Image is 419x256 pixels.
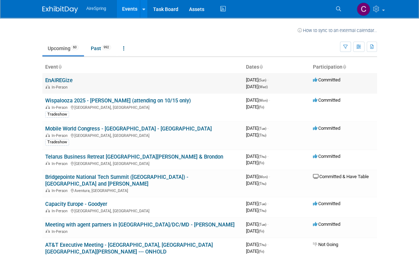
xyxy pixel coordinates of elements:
[267,126,268,131] span: -
[52,229,70,234] span: In-Person
[313,174,369,179] span: Committed & Have Table
[246,181,266,186] span: [DATE]
[258,182,266,186] span: (Thu)
[46,188,50,192] img: In-Person Event
[258,155,266,159] span: (Thu)
[45,126,212,132] a: Mobile World Congress - [GEOGRAPHIC_DATA] - [GEOGRAPHIC_DATA]
[269,174,270,179] span: -
[46,161,50,165] img: In-Person Event
[246,222,268,227] span: [DATE]
[46,229,50,233] img: In-Person Event
[246,84,268,89] span: [DATE]
[46,133,50,137] img: In-Person Event
[258,250,264,254] span: (Fri)
[246,104,264,110] span: [DATE]
[313,77,340,82] span: Committed
[246,132,266,138] span: [DATE]
[87,6,106,11] span: AireSpring
[246,208,266,213] span: [DATE]
[45,174,188,187] a: Bridgepointe National Tech Summit ([GEOGRAPHIC_DATA]) - [GEOGRAPHIC_DATA] and [PERSON_NAME]
[45,201,107,207] a: Capacity Europe - Goodyer
[246,249,264,254] span: [DATE]
[258,127,266,130] span: (Tue)
[357,2,370,16] img: Christine Silvestri
[52,105,70,110] span: In-Person
[45,187,240,193] div: Aventura, [GEOGRAPHIC_DATA]
[246,174,270,179] span: [DATE]
[45,208,240,213] div: [GEOGRAPHIC_DATA], [GEOGRAPHIC_DATA]
[45,242,213,255] a: AT&T Executive Meeting - [GEOGRAPHIC_DATA], [GEOGRAPHIC_DATA] [GEOGRAPHIC_DATA][PERSON_NAME] --- ...
[46,209,50,212] img: In-Person Event
[45,132,240,138] div: [GEOGRAPHIC_DATA], [GEOGRAPHIC_DATA]
[52,161,70,166] span: In-Person
[246,77,268,82] span: [DATE]
[258,175,268,179] span: (Mon)
[258,229,264,233] span: (Fri)
[267,201,268,206] span: -
[46,85,50,89] img: In-Person Event
[313,242,338,247] span: Not Going
[42,61,243,73] th: Event
[246,242,268,247] span: [DATE]
[259,64,263,70] a: Sort by Start Date
[246,228,264,234] span: [DATE]
[267,242,268,247] span: -
[313,201,340,206] span: Committed
[45,77,73,84] a: EnAIREGize
[58,64,62,70] a: Sort by Event Name
[52,85,70,90] span: In-Person
[52,209,70,213] span: In-Person
[258,133,266,137] span: (Thu)
[46,105,50,109] img: In-Person Event
[269,97,270,103] span: -
[42,42,84,55] a: Upcoming60
[246,160,264,165] span: [DATE]
[45,139,69,145] div: Tradeshow
[258,202,266,206] span: (Tue)
[258,223,266,226] span: (Tue)
[45,154,223,160] a: Telarus Business Retreat [GEOGRAPHIC_DATA][PERSON_NAME] & Brondon
[258,161,264,165] span: (Fri)
[267,77,268,82] span: -
[246,154,268,159] span: [DATE]
[298,28,377,33] a: How to sync to an external calendar...
[45,97,191,104] a: Wispalooza 2025 - [PERSON_NAME] (attending on 10/15 only)
[267,222,268,227] span: -
[313,154,340,159] span: Committed
[45,111,69,118] div: Tradeshow
[71,45,79,50] span: 60
[310,61,377,73] th: Participation
[258,105,264,109] span: (Fri)
[313,97,340,103] span: Committed
[258,98,268,102] span: (Mon)
[258,85,268,89] span: (Wed)
[45,104,240,110] div: [GEOGRAPHIC_DATA], [GEOGRAPHIC_DATA]
[342,64,346,70] a: Sort by Participation Type
[45,222,235,228] a: Meeting with agent partners in [GEOGRAPHIC_DATA]/DC/MD - [PERSON_NAME]
[246,201,268,206] span: [DATE]
[101,45,111,50] span: 992
[258,78,266,82] span: (Sun)
[258,209,266,213] span: (Thu)
[42,6,78,13] img: ExhibitDay
[85,42,116,55] a: Past992
[313,222,340,227] span: Committed
[313,126,340,131] span: Committed
[45,160,240,166] div: [GEOGRAPHIC_DATA], [GEOGRAPHIC_DATA]
[52,188,70,193] span: In-Person
[267,154,268,159] span: -
[52,133,70,138] span: In-Person
[258,243,266,247] span: (Thu)
[246,126,268,131] span: [DATE]
[246,97,270,103] span: [DATE]
[243,61,310,73] th: Dates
